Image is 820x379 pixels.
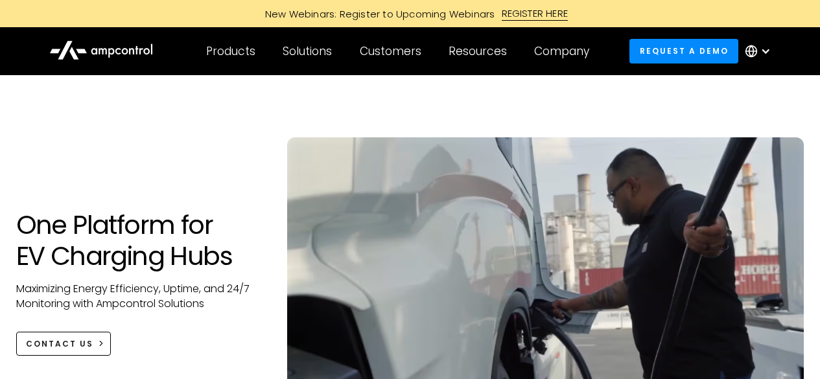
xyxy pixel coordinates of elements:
div: Products [206,44,255,58]
div: Resources [449,44,507,58]
div: New Webinars: Register to Upcoming Webinars [252,7,502,21]
div: Company [534,44,589,58]
h1: One Platform for EV Charging Hubs [16,209,262,271]
div: Customers [360,44,421,58]
a: Request a demo [629,39,738,63]
div: Solutions [283,44,332,58]
a: New Webinars: Register to Upcoming WebinarsREGISTER HERE [119,6,702,21]
p: Maximizing Energy Efficiency, Uptime, and 24/7 Monitoring with Ampcontrol Solutions [16,282,262,311]
div: CONTACT US [26,338,93,350]
a: CONTACT US [16,332,111,356]
div: REGISTER HERE [502,6,568,21]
